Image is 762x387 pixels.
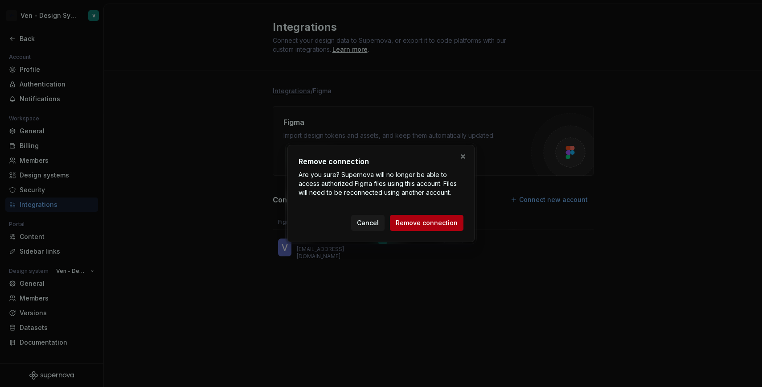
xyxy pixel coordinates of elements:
[299,170,463,197] p: Are you sure? Supernova will no longer be able to access authorized Figma files using this accoun...
[351,215,385,231] button: Cancel
[390,215,463,231] button: Remove connection
[357,218,379,227] span: Cancel
[299,156,463,167] h2: Remove connection
[396,218,458,227] span: Remove connection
